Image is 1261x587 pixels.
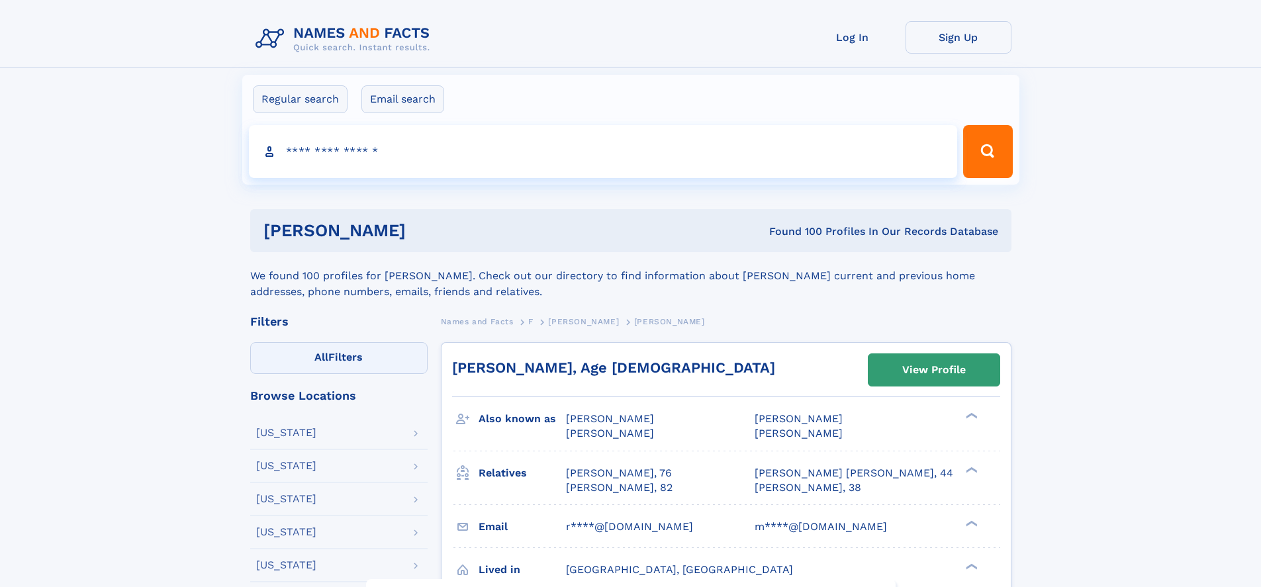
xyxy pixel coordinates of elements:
div: ❯ [962,412,978,420]
span: F [528,317,534,326]
div: View Profile [902,355,966,385]
a: Names and Facts [441,313,514,330]
label: Filters [250,342,428,374]
span: [PERSON_NAME] [755,412,843,425]
div: [US_STATE] [256,461,316,471]
label: Regular search [253,85,348,113]
span: [GEOGRAPHIC_DATA], [GEOGRAPHIC_DATA] [566,563,793,576]
a: [PERSON_NAME], 82 [566,480,673,495]
div: We found 100 profiles for [PERSON_NAME]. Check out our directory to find information about [PERSO... [250,252,1011,300]
div: ❯ [962,519,978,527]
a: F [528,313,534,330]
div: Browse Locations [250,390,428,402]
a: Log In [800,21,906,54]
span: [PERSON_NAME] [566,427,654,439]
h3: Relatives [479,462,566,484]
div: ❯ [962,465,978,474]
div: [US_STATE] [256,494,316,504]
span: [PERSON_NAME] [548,317,619,326]
a: Sign Up [906,21,1011,54]
div: [US_STATE] [256,527,316,537]
label: Email search [361,85,444,113]
div: [US_STATE] [256,560,316,570]
button: Search Button [963,125,1012,178]
h1: [PERSON_NAME] [263,222,588,239]
span: [PERSON_NAME] [755,427,843,439]
h3: Email [479,516,566,538]
h3: Also known as [479,408,566,430]
div: Found 100 Profiles In Our Records Database [587,224,998,239]
input: search input [249,125,958,178]
a: [PERSON_NAME] [548,313,619,330]
span: [PERSON_NAME] [566,412,654,425]
a: [PERSON_NAME], 76 [566,466,672,480]
div: [US_STATE] [256,428,316,438]
a: [PERSON_NAME], Age [DEMOGRAPHIC_DATA] [452,359,775,376]
a: [PERSON_NAME] [PERSON_NAME], 44 [755,466,953,480]
div: ❯ [962,562,978,570]
span: [PERSON_NAME] [634,317,705,326]
h3: Lived in [479,559,566,581]
a: View Profile [868,354,1000,386]
span: All [314,351,328,363]
a: [PERSON_NAME], 38 [755,480,861,495]
img: Logo Names and Facts [250,21,441,57]
div: Filters [250,316,428,328]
